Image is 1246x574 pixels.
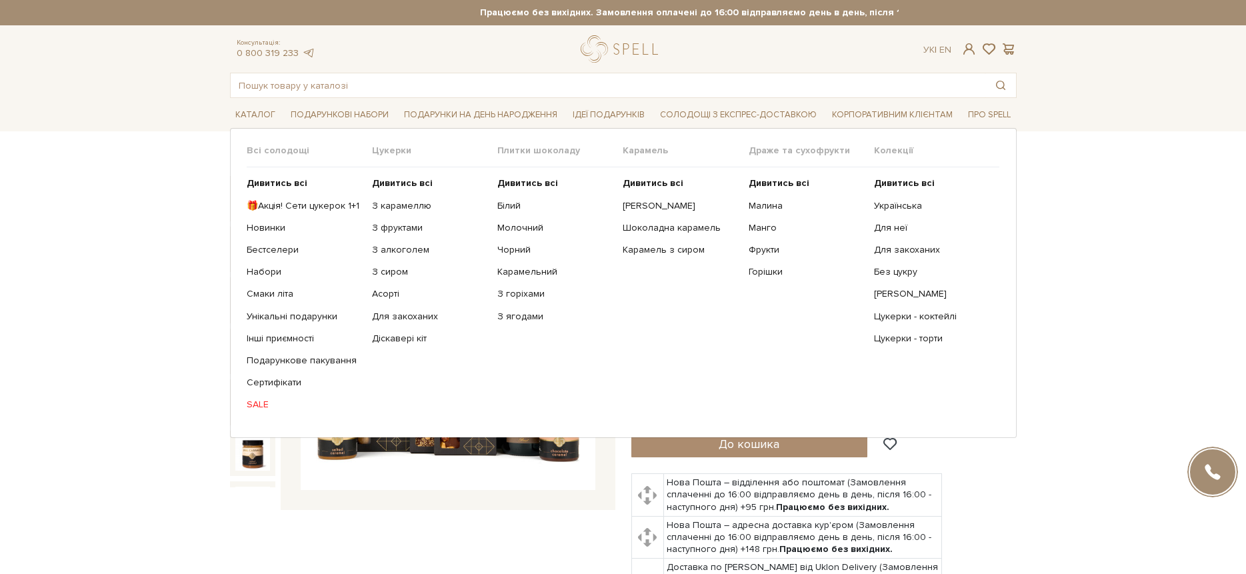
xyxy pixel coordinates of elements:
[372,177,487,189] a: Дивитись всі
[776,501,889,513] b: Працюємо без вихідних.
[631,431,868,457] button: До кошика
[247,333,362,345] a: Інші приємності
[302,47,315,59] a: telegram
[935,44,937,55] span: |
[749,244,864,256] a: Фрукти
[247,266,362,278] a: Набори
[372,145,497,157] span: Цукерки
[247,177,307,189] b: Дивитись всі
[719,437,779,451] span: До кошика
[372,222,487,234] a: З фруктами
[623,200,738,212] a: [PERSON_NAME]
[749,222,864,234] a: Манго
[497,145,623,157] span: Плитки шоколаду
[874,266,989,278] a: Без цукру
[348,7,1135,19] strong: Працюємо без вихідних. Замовлення оплачені до 16:00 відправляємо день в день, після 16:00 - насту...
[874,333,989,345] a: Цукерки - торти
[874,311,989,323] a: Цукерки - коктейлі
[749,145,874,157] span: Драже та сухофрукти
[497,177,558,189] b: Дивитись всі
[372,200,487,212] a: З карамеллю
[874,177,935,189] b: Дивитись всі
[247,200,362,212] a: 🎁Акція! Сети цукерок 1+1
[497,244,613,256] a: Чорний
[623,145,748,157] span: Карамель
[623,222,738,234] a: Шоколадна карамель
[237,47,299,59] a: 0 800 319 233
[372,333,487,345] a: Діскавері кіт
[939,44,951,55] a: En
[247,377,362,389] a: Сертифікати
[230,105,281,125] span: Каталог
[247,311,362,323] a: Унікальні подарунки
[497,222,613,234] a: Молочний
[827,103,958,126] a: Корпоративним клієнтам
[923,44,951,56] div: Ук
[985,73,1016,97] button: Пошук товару у каталозі
[399,105,563,125] span: Подарунки на День народження
[874,222,989,234] a: Для неї
[749,266,864,278] a: Горішки
[874,177,989,189] a: Дивитись всі
[567,105,650,125] span: Ідеї подарунків
[581,35,664,63] a: logo
[372,288,487,300] a: Асорті
[497,200,613,212] a: Білий
[247,355,362,367] a: Подарункове пакування
[749,177,809,189] b: Дивитись всі
[247,222,362,234] a: Новинки
[623,244,738,256] a: Карамель з сиром
[497,288,613,300] a: З горіхами
[372,311,487,323] a: Для закоханих
[663,516,941,559] td: Нова Пошта – адресна доставка кур'єром (Замовлення сплаченні до 16:00 відправляємо день в день, п...
[231,73,985,97] input: Пошук товару у каталозі
[237,39,315,47] span: Консультація:
[663,474,941,517] td: Нова Пошта – відділення або поштомат (Замовлення сплаченні до 16:00 відправляємо день в день, піс...
[749,177,864,189] a: Дивитись всі
[247,145,372,157] span: Всі солодощі
[623,177,738,189] a: Дивитись всі
[372,177,433,189] b: Дивитись всі
[247,244,362,256] a: Бестселери
[247,288,362,300] a: Смаки літа
[874,200,989,212] a: Українська
[497,177,613,189] a: Дивитись всі
[623,177,683,189] b: Дивитись всі
[247,399,362,411] a: SALE
[285,105,394,125] span: Подарункові набори
[749,200,864,212] a: Малина
[235,436,270,471] img: Подарунок Солодке рандеву
[497,266,613,278] a: Карамельний
[230,128,1017,437] div: Каталог
[372,266,487,278] a: З сиром
[497,311,613,323] a: З ягодами
[874,145,999,157] span: Колекції
[235,487,270,521] img: Подарунок Солодке рандеву
[372,244,487,256] a: З алкоголем
[874,288,989,300] a: [PERSON_NAME]
[963,105,1016,125] span: Про Spell
[779,543,893,555] b: Працюємо без вихідних.
[247,177,362,189] a: Дивитись всі
[655,103,822,126] a: Солодощі з експрес-доставкою
[874,244,989,256] a: Для закоханих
